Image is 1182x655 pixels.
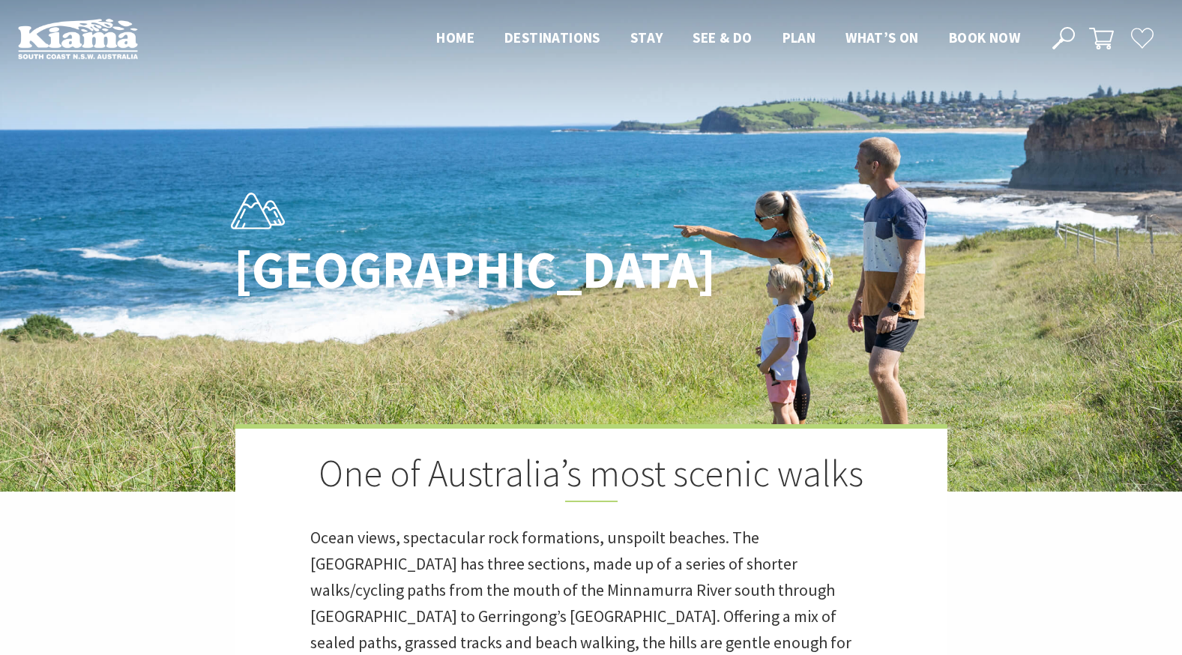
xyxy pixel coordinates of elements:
[504,28,600,46] span: Destinations
[783,28,816,46] span: Plan
[310,451,872,502] h2: One of Australia’s most scenic walks
[693,28,752,46] span: See & Do
[630,28,663,46] span: Stay
[845,28,919,46] span: What’s On
[949,28,1020,46] span: Book now
[18,18,138,59] img: Kiama Logo
[421,26,1035,51] nav: Main Menu
[436,28,474,46] span: Home
[234,241,657,298] h1: [GEOGRAPHIC_DATA]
